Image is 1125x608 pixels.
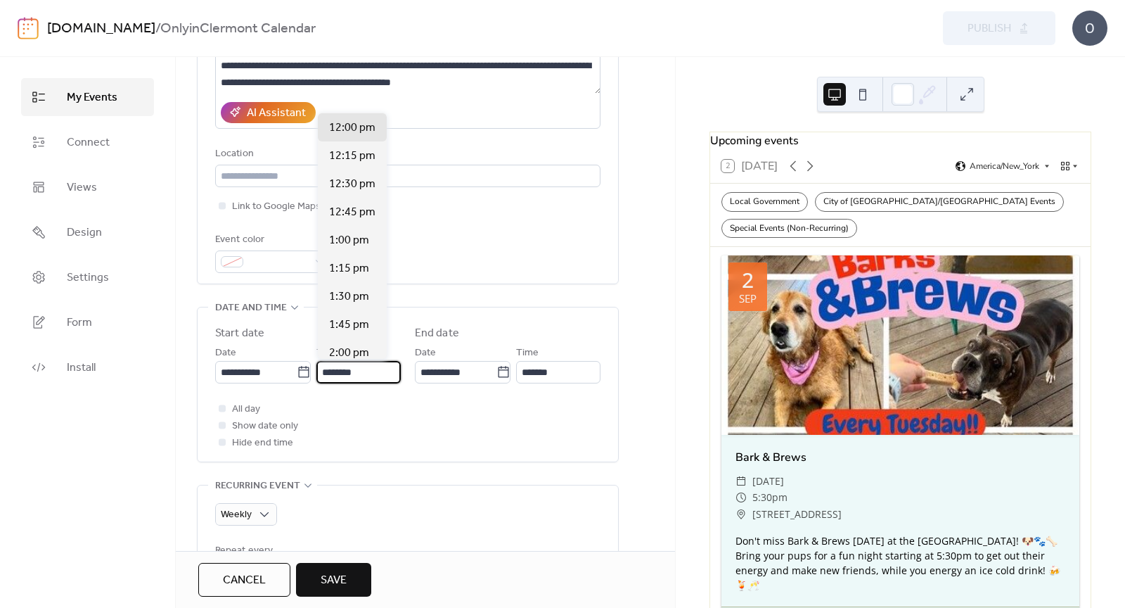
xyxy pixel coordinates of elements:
[735,473,747,490] div: ​
[329,317,369,334] span: 1:45 pm
[18,17,39,39] img: logo
[232,198,321,215] span: Link to Google Maps
[198,563,290,597] button: Cancel
[710,132,1091,149] div: Upcoming events
[215,478,300,495] span: Recurring event
[221,102,316,123] button: AI Assistant
[21,258,154,296] a: Settings
[752,506,842,523] span: [STREET_ADDRESS]
[316,345,339,362] span: Time
[232,435,293,452] span: Hide end time
[67,270,109,286] span: Settings
[1072,11,1107,46] div: O
[223,572,266,589] span: Cancel
[215,325,264,342] div: Start date
[329,232,369,249] span: 1:00 pm
[67,89,117,106] span: My Events
[415,345,436,362] span: Date
[970,162,1039,170] span: America/New_York
[247,105,306,122] div: AI Assistant
[329,148,375,165] span: 12:15 pm
[160,15,316,42] b: OnlyinClermont Calendar
[221,505,252,524] span: Weekly
[415,325,459,342] div: End date
[215,232,328,248] div: Event color
[67,224,102,241] span: Design
[752,473,784,490] span: [DATE]
[155,15,160,42] b: /
[742,270,754,291] div: 2
[21,78,154,116] a: My Events
[721,219,857,239] div: Special Events (Non-Recurring)
[296,563,371,597] button: Save
[67,360,96,376] span: Install
[67,179,97,196] span: Views
[232,401,260,418] span: All day
[815,192,1064,212] div: City of [GEOGRAPHIC_DATA]/[GEOGRAPHIC_DATA] Events
[21,303,154,341] a: Form
[752,489,787,506] span: 5:30pm
[215,345,236,362] span: Date
[329,120,375,137] span: 12:00 pm
[329,204,375,221] span: 12:45 pm
[47,15,155,42] a: [DOMAIN_NAME]
[329,176,375,193] span: 12:30 pm
[67,315,92,331] span: Form
[329,289,369,305] span: 1:30 pm
[516,345,539,362] span: Time
[215,146,598,163] div: Location
[21,123,154,161] a: Connect
[232,418,298,435] span: Show date only
[21,213,154,251] a: Design
[215,300,287,317] span: Date and time
[21,168,154,206] a: Views
[721,192,808,212] div: Local Government
[721,449,1079,466] div: Bark & Brews
[721,533,1079,593] div: Don't miss Bark & Brews [DATE] at the [GEOGRAPHIC_DATA]! 🐶🐾🦴 Bring your pups for a fun night star...
[739,293,757,304] div: Sep
[215,543,322,559] div: Repeat every
[329,345,369,362] span: 2:00 pm
[329,260,369,277] span: 1:15 pm
[735,506,747,523] div: ​
[735,489,747,506] div: ​
[67,134,110,151] span: Connect
[21,348,154,386] a: Install
[321,572,347,589] span: Save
